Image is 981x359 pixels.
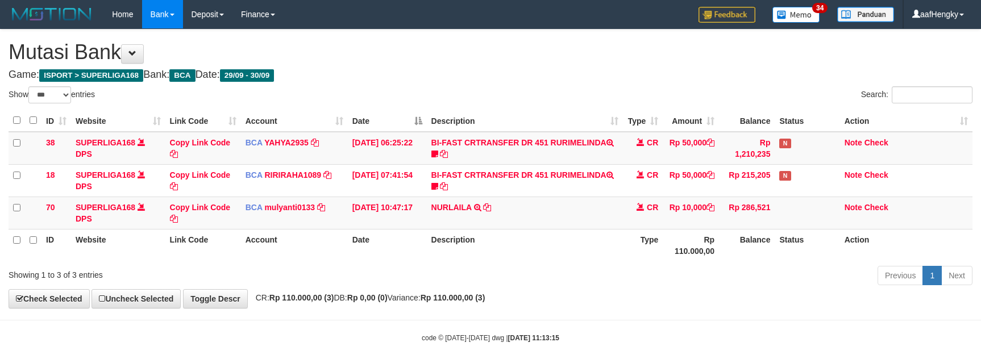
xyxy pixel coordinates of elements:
[183,289,248,308] a: Toggle Descr
[878,266,923,285] a: Previous
[71,229,165,261] th: Website
[663,132,719,165] td: Rp 50,000
[719,197,775,229] td: Rp 286,521
[9,289,90,308] a: Check Selected
[427,229,623,261] th: Description
[779,139,791,148] span: Has Note
[422,334,559,342] small: code © [DATE]-[DATE] dwg |
[772,7,820,23] img: Button%20Memo.svg
[864,138,888,147] a: Check
[719,229,775,261] th: Balance
[706,203,714,212] a: Copy Rp 10,000 to clipboard
[39,69,143,82] span: ISPORT > SUPERLIGA168
[706,170,714,179] a: Copy Rp 50,000 to clipboard
[46,170,55,179] span: 18
[623,110,663,132] th: Type: activate to sort column ascending
[864,203,888,212] a: Check
[317,203,325,212] a: Copy mulyanti0133 to clipboard
[9,69,972,81] h4: Game: Bank: Date:
[775,110,839,132] th: Status
[246,170,263,179] span: BCA
[323,170,331,179] a: Copy RIRIRAHA1089 to clipboard
[427,164,623,197] td: BI-FAST CRTRANSFER DR 451 RURIMELINDA
[264,203,315,212] a: mulyanti0133
[41,110,71,132] th: ID: activate to sort column ascending
[165,110,241,132] th: Link Code: activate to sort column ascending
[71,197,165,229] td: DPS
[170,203,231,223] a: Copy Link Code
[311,138,319,147] a: Copy YAHYA2935 to clipboard
[264,138,309,147] a: YAHYA2935
[845,203,862,212] a: Note
[9,86,95,103] label: Show entries
[220,69,275,82] span: 29/09 - 30/09
[845,170,862,179] a: Note
[92,289,181,308] a: Uncheck Selected
[348,164,427,197] td: [DATE] 07:41:54
[246,138,263,147] span: BCA
[775,229,839,261] th: Status
[348,229,427,261] th: Date
[46,203,55,212] span: 70
[892,86,972,103] input: Search:
[508,334,559,342] strong: [DATE] 11:13:15
[647,203,658,212] span: CR
[348,132,427,165] td: [DATE] 06:25:22
[864,170,888,179] a: Check
[837,7,894,22] img: panduan.png
[647,138,658,147] span: CR
[46,138,55,147] span: 38
[440,149,448,158] a: Copy BI-FAST CRTRANSFER DR 451 RURIMELINDA to clipboard
[264,170,321,179] a: RIRIRAHA1089
[779,171,791,181] span: Has Note
[663,164,719,197] td: Rp 50,000
[71,132,165,165] td: DPS
[170,170,231,191] a: Copy Link Code
[647,170,658,179] span: CR
[71,164,165,197] td: DPS
[76,170,135,179] a: SUPERLIGA168
[348,197,427,229] td: [DATE] 10:47:17
[421,293,485,302] strong: Rp 110.000,00 (3)
[861,86,972,103] label: Search:
[76,138,135,147] a: SUPERLIGA168
[812,3,828,13] span: 34
[165,229,241,261] th: Link Code
[71,110,165,132] th: Website: activate to sort column ascending
[9,6,95,23] img: MOTION_logo.png
[169,69,195,82] span: BCA
[845,138,862,147] a: Note
[719,110,775,132] th: Balance
[483,203,491,212] a: Copy NURLAILA to clipboard
[663,197,719,229] td: Rp 10,000
[28,86,71,103] select: Showentries
[41,229,71,261] th: ID
[241,229,348,261] th: Account
[246,203,263,212] span: BCA
[706,138,714,147] a: Copy Rp 50,000 to clipboard
[241,110,348,132] th: Account: activate to sort column ascending
[427,132,623,165] td: BI-FAST CRTRANSFER DR 451 RURIMELINDA
[269,293,334,302] strong: Rp 110.000,00 (3)
[431,203,472,212] a: NURLAILA
[663,110,719,132] th: Amount: activate to sort column ascending
[250,293,485,302] span: CR: DB: Variance:
[348,110,427,132] th: Date: activate to sort column descending
[840,110,972,132] th: Action: activate to sort column ascending
[922,266,942,285] a: 1
[719,164,775,197] td: Rp 215,205
[840,229,972,261] th: Action
[9,41,972,64] h1: Mutasi Bank
[699,7,755,23] img: Feedback.jpg
[719,132,775,165] td: Rp 1,210,235
[427,110,623,132] th: Description: activate to sort column ascending
[9,265,400,281] div: Showing 1 to 3 of 3 entries
[347,293,388,302] strong: Rp 0,00 (0)
[941,266,972,285] a: Next
[76,203,135,212] a: SUPERLIGA168
[440,182,448,191] a: Copy BI-FAST CRTRANSFER DR 451 RURIMELINDA to clipboard
[170,138,231,158] a: Copy Link Code
[663,229,719,261] th: Rp 110.000,00
[623,229,663,261] th: Type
